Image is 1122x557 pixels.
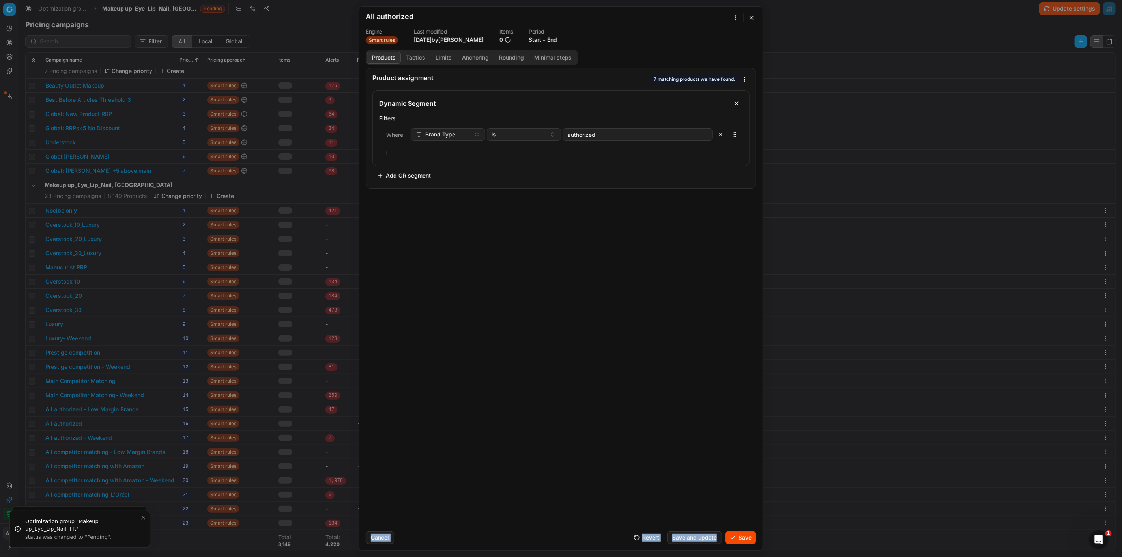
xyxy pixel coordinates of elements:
h2: All authorized [366,13,413,20]
button: Minimal steps [529,52,577,64]
span: Brand Type [425,131,455,138]
span: - [543,36,546,44]
button: End [547,36,557,44]
span: 7 matching products we have found. [651,75,739,83]
label: Filters [379,114,743,122]
iframe: Intercom live chat [1089,530,1108,549]
button: Limits [430,52,457,64]
span: Where [387,131,404,138]
span: is [492,131,496,138]
dt: Last modified [414,29,484,34]
span: [DATE] by [PERSON_NAME] [414,36,484,43]
input: Segment [378,97,727,110]
button: Rounding [494,52,529,64]
button: Anchoring [457,52,494,64]
dt: Items [499,29,513,34]
span: 1 [1105,530,1112,536]
div: Product assignment [372,75,649,81]
dt: Engine [366,29,398,34]
button: Tactics [401,52,430,64]
span: Smart rules [366,36,398,44]
dt: Period [529,29,557,34]
button: Revert [629,531,664,544]
a: 0 [499,36,511,44]
button: Add OR segment [372,169,436,182]
button: Save [725,531,756,544]
button: Start [529,36,541,44]
button: Cancel [366,531,394,544]
button: Save and update [667,531,722,544]
button: Products [367,52,401,64]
